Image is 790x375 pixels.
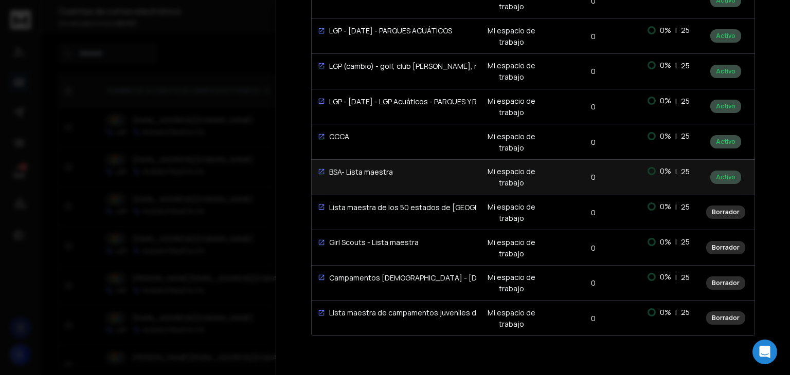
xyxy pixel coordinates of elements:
font: Girl Scouts - Lista maestra [329,237,419,247]
font: Borrador [712,243,740,252]
font: Mi espacio de trabajo [488,202,535,223]
font: | [675,237,677,247]
font: Activo [716,173,735,181]
font: Mi espacio de trabajo [488,167,535,188]
font: Activo [716,102,735,110]
font: Mi espacio de trabajo [488,96,535,117]
font: 25 [681,25,690,35]
font: 25 [681,308,690,317]
font: 25 [681,131,690,141]
font: 0 [591,102,596,111]
font: | [675,61,677,70]
font: Mi espacio de trabajo [488,26,535,47]
font: % [665,131,671,141]
font: Borrador [712,313,740,322]
font: 0 [591,31,596,41]
font: % [665,237,671,247]
font: Mi espacio de trabajo [488,308,535,329]
font: | [675,166,677,176]
font: 25 [681,202,690,212]
font: 0 [591,313,596,323]
font: | [675,131,677,141]
font: Borrador [712,208,740,216]
font: 0 [660,307,665,317]
font: Mi espacio de trabajo [488,61,535,82]
font: BSA- Lista maestra [329,167,393,177]
font: 0 [660,60,665,70]
font: | [675,96,677,106]
div: Abrir Intercom Messenger [752,340,777,364]
font: Mi espacio de trabajo [488,273,535,294]
font: Mi espacio de trabajo [488,132,535,153]
font: % [665,201,671,211]
font: % [665,307,671,317]
font: | [675,308,677,317]
font: Lista maestra de campamentos juveniles de 4 horas [329,308,508,318]
font: 0 [591,173,596,182]
font: 0 [591,243,596,253]
font: % [665,25,671,35]
font: LGP - [DATE] - PARQUES ACUÁTICOS [329,26,452,35]
font: % [665,96,671,105]
font: 25 [681,96,690,106]
font: Activo [716,67,735,76]
font: 25 [681,272,690,282]
font: Borrador [712,278,740,287]
font: 0 [660,201,665,211]
font: 0 [591,137,596,147]
font: 0 [591,67,596,77]
font: Campamentos [DEMOGRAPHIC_DATA] - [DATE] [329,273,493,283]
font: 0 [591,208,596,217]
font: 0 [660,237,665,247]
font: 0 [591,278,596,288]
font: 25 [681,61,690,70]
font: Activo [716,137,735,146]
font: LGP (cambio) - golf, club [PERSON_NAME], rehabilitación, terapia, vida asistida, piscina - [DATE] [329,61,654,71]
font: Activo [716,31,735,40]
font: LGP - [DATE] - LGP Acuáticos - PARQUES Y RECREACIÓN [329,97,516,106]
font: 0 [660,166,665,176]
font: % [665,272,671,282]
font: % [665,166,671,176]
font: | [675,272,677,282]
font: % [665,60,671,70]
font: 25 [681,166,690,176]
font: 0 [660,25,665,35]
font: 0 [660,96,665,105]
font: Lista maestra de los 50 estados de [GEOGRAPHIC_DATA]-[GEOGRAPHIC_DATA] - [DATE] [329,202,635,212]
font: 25 [681,237,690,247]
font: CCCA [329,132,349,141]
font: | [675,202,677,212]
font: Mi espacio de trabajo [488,237,535,258]
font: 0 [660,272,665,282]
font: | [675,25,677,35]
font: 0 [660,131,665,141]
